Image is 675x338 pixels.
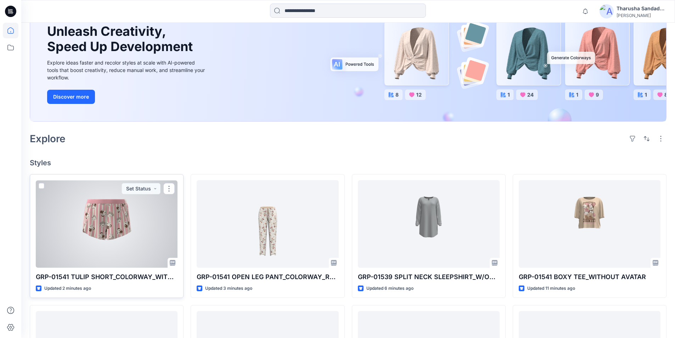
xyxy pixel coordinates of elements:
div: Tharusha Sandadeepa [617,4,666,13]
h1: Unleash Creativity, Speed Up Development [47,24,196,54]
div: Explore ideas faster and recolor styles at scale with AI-powered tools that boost creativity, red... [47,59,207,81]
a: Discover more [47,90,207,104]
img: avatar [600,4,614,18]
p: GRP-01541 BOXY TEE_WITHOUT AVATAR [519,272,660,282]
p: Updated 6 minutes ago [366,285,414,292]
p: GRP-01541 OPEN LEG PANT_COLORWAY_REV1_WITHOUT AVATAR [197,272,338,282]
button: Discover more [47,90,95,104]
a: GRP-01541 OPEN LEG PANT_COLORWAY_REV1_WITHOUT AVATAR [197,180,338,268]
p: Updated 11 minutes ago [527,285,575,292]
p: GRP-01541 TULIP SHORT_COLORWAY_WITHOUT AVATAR [36,272,178,282]
p: Updated 2 minutes ago [44,285,91,292]
h2: Explore [30,133,66,144]
h4: Styles [30,159,666,167]
div: [PERSON_NAME] [617,13,666,18]
a: GRP-01541 BOXY TEE_WITHOUT AVATAR [519,180,660,268]
p: Updated 3 minutes ago [205,285,252,292]
p: GRP-01539 SPLIT NECK SLEEPSHIRT_W/OUT AVATAR [358,272,500,282]
a: GRP-01541 TULIP SHORT_COLORWAY_WITHOUT AVATAR [36,180,178,268]
a: GRP-01539 SPLIT NECK SLEEPSHIRT_W/OUT AVATAR [358,180,500,268]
